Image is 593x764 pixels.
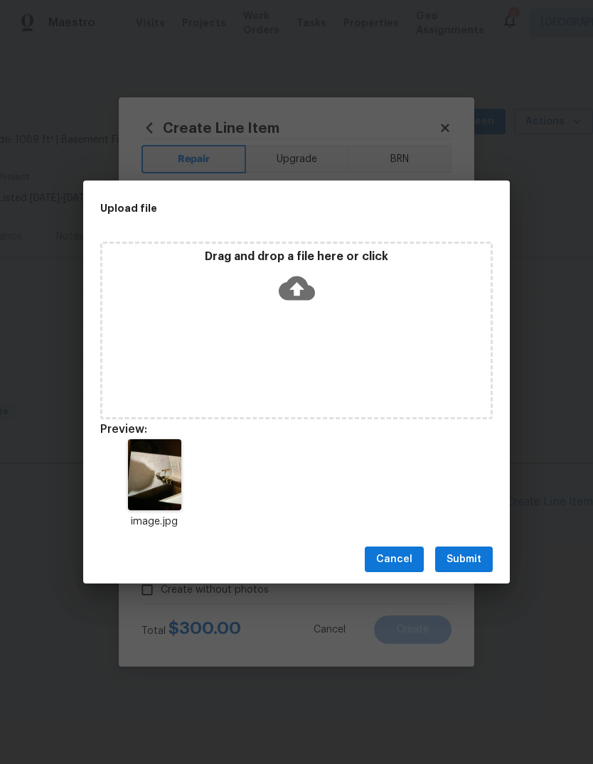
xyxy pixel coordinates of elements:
[376,551,412,569] span: Cancel
[365,547,424,573] button: Cancel
[128,439,181,510] img: Z
[100,200,429,216] h2: Upload file
[435,547,493,573] button: Submit
[447,551,481,569] span: Submit
[102,249,491,264] p: Drag and drop a file here or click
[100,515,208,529] p: image.jpg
